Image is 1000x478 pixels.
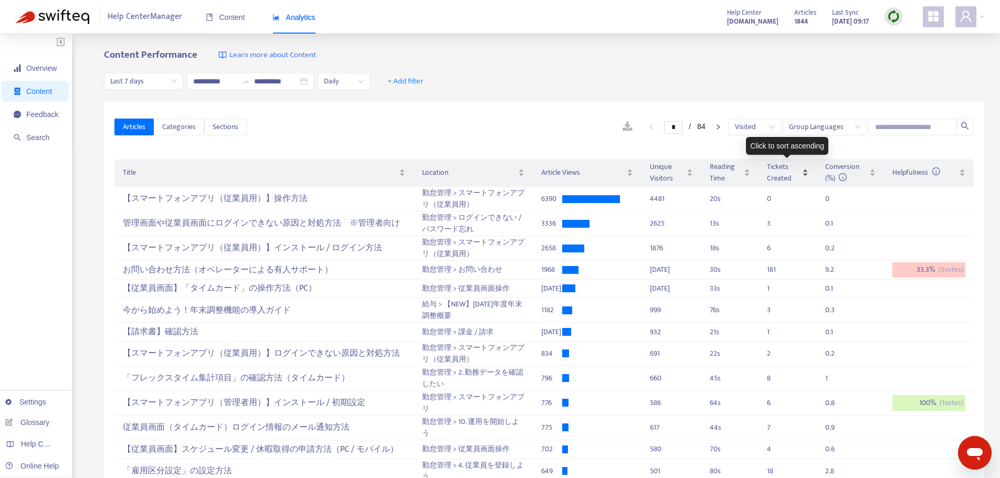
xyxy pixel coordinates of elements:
[825,242,846,254] div: 0.2
[789,119,860,135] span: Group Languages
[123,190,405,208] div: 【スマートフォンアプリ（従業員用）】操作方法
[324,73,364,89] span: Daily
[825,465,846,477] div: 2.8
[940,397,963,409] span: ( 1 votes)
[825,373,846,384] div: 1
[541,283,562,294] div: [DATE]
[767,443,788,455] div: 4
[114,119,154,135] button: Articles
[710,242,750,254] div: 18 s
[533,159,641,187] th: Article Views
[162,121,196,133] span: Categories
[14,111,21,118] span: message
[650,218,693,229] div: 2625
[650,397,693,409] div: 586
[650,264,693,275] div: [DATE]
[241,77,250,86] span: to
[701,159,759,187] th: Reading Time
[123,441,405,458] div: 【従業員画面】スケジュール変更 / 休暇取得の申請方法（PC / モバイル）
[541,167,625,178] span: Article Views
[206,13,245,22] span: Content
[825,193,846,205] div: 0
[114,159,413,187] th: Title
[541,218,562,229] div: 3336
[825,422,846,433] div: 0.9
[710,326,750,338] div: 21 s
[825,161,859,184] span: Conversion (%)
[206,14,213,21] span: book
[939,264,963,275] span: ( 3 votes)
[643,121,660,133] button: left
[892,262,965,278] div: 33.3 %
[5,418,49,427] a: Glossary
[892,166,940,178] span: Helpfulness
[123,370,405,387] div: 「フレックスタイム集計項目」の確認方法（タイムカード）
[650,465,693,477] div: 501
[710,304,750,316] div: 76 s
[887,10,900,23] img: sync.dc5367851b00ba804db3.png
[650,443,693,455] div: 580
[414,440,533,459] td: 勤怠管理 > 従業員画面操作
[715,124,721,130] span: right
[664,121,705,133] li: 1/84
[14,134,21,141] span: search
[123,345,405,363] div: 【スマートフォンアプリ（従業員用）】ログインできない原因と対処方法
[825,304,846,316] div: 0.3
[414,298,533,323] td: 給与 > 【NEW】[DATE]年度年末調整概要
[710,422,750,433] div: 44 s
[204,119,247,135] button: Sections
[21,440,64,448] span: Help Centers
[767,422,788,433] div: 7
[710,121,727,133] li: Next Page
[5,462,59,470] a: Online Help
[650,373,693,384] div: 660
[14,65,21,72] span: signal
[26,110,58,119] span: Feedback
[414,236,533,261] td: 勤怠管理 > スマートフォンアプリ（従業員用）
[123,240,405,257] div: 【スマートフォンアプリ（従業員用）】インストール / ログイン方法
[272,13,315,22] span: Analytics
[541,304,562,316] div: 1182
[710,121,727,133] button: right
[794,16,808,27] strong: 1844
[541,326,562,338] div: [DATE]
[541,465,562,477] div: 649
[794,7,816,18] span: Articles
[541,422,562,433] div: 775
[541,193,562,205] div: 6390
[710,193,750,205] div: 20 s
[727,7,762,18] span: Help Center
[387,75,424,88] span: + Add filter
[892,395,965,411] div: 100 %
[961,122,969,130] span: search
[154,119,204,135] button: Categories
[767,161,799,184] span: Tickets Created
[241,77,250,86] span: swap-right
[767,264,788,275] div: 181
[825,397,846,409] div: 0.8
[541,348,562,359] div: 834
[710,443,750,455] div: 70 s
[123,261,405,279] div: お問い合わせ方法（オペレーターによる有人サポート）
[767,373,788,384] div: 8
[746,137,828,155] div: Click to sort ascending
[710,348,750,359] div: 22 s
[541,242,562,254] div: 2658
[710,264,750,275] div: 30 s
[832,16,869,27] strong: [DATE] 09:17
[123,302,405,319] div: 今から始めよう！年末調整機能の導入ガイド
[414,280,533,299] td: 勤怠管理 > 従業員画面操作
[414,323,533,342] td: 勤怠管理 > 課金 / 請求
[229,49,316,61] span: Learn more about Content
[218,51,227,59] img: image-link
[414,416,533,440] td: 勤怠管理 > 10. 運用を開始しよう
[927,10,940,23] span: appstore
[123,215,405,232] div: 管理画面や従業員画面にログインできない原因と対処方法 ※管理者向け
[727,16,778,27] strong: [DOMAIN_NAME]
[414,391,533,416] td: 勤怠管理 > スマートフォンアプリ
[735,119,775,135] span: Visited
[767,465,788,477] div: 18
[14,88,21,95] span: container
[825,218,846,229] div: 0.1
[123,323,405,341] div: 【請求書】確認方法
